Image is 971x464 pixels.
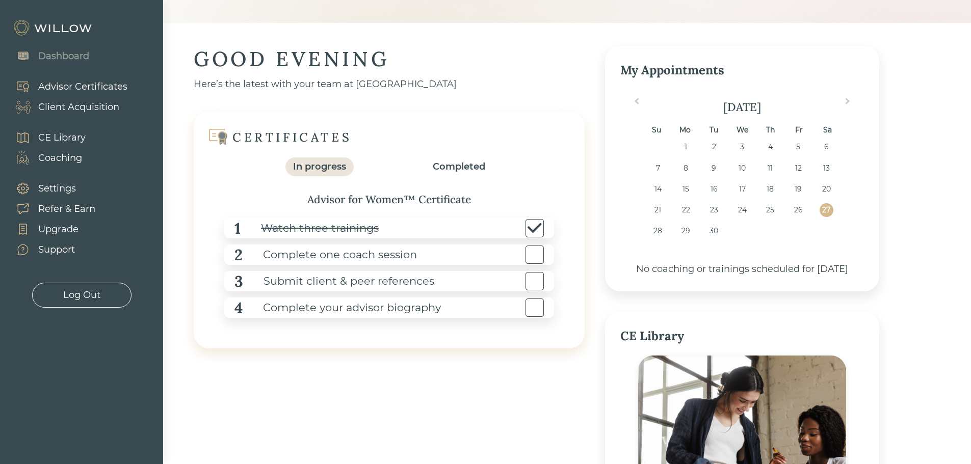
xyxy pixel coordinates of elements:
[13,20,94,36] img: Willow
[5,219,95,239] a: Upgrade
[234,270,243,293] div: 3
[792,123,806,137] div: Fr
[735,123,749,137] div: We
[651,182,665,196] div: Choose Sunday, September 14th, 2025
[764,140,777,154] div: Choose Thursday, September 4th, 2025
[679,224,693,238] div: Choose Monday, September 29th, 2025
[792,140,805,154] div: Choose Friday, September 5th, 2025
[194,46,585,72] div: GOOD EVENING
[241,217,379,240] div: Watch three trainings
[5,46,89,66] a: Dashboard
[678,123,692,137] div: Mo
[707,203,721,217] div: Choose Tuesday, September 23rd, 2025
[38,131,86,145] div: CE Library
[707,123,721,137] div: Tu
[651,161,665,175] div: Choose Sunday, September 7th, 2025
[620,99,864,116] div: [DATE]
[5,76,127,97] a: Advisor Certificates
[38,243,75,257] div: Support
[38,182,76,196] div: Settings
[820,140,833,154] div: Choose Saturday, September 6th, 2025
[707,224,721,238] div: Choose Tuesday, September 30th, 2025
[651,224,665,238] div: Choose Sunday, September 28th, 2025
[620,327,864,345] div: CE Library
[650,123,664,137] div: Su
[764,182,777,196] div: Choose Thursday, September 18th, 2025
[735,203,749,217] div: Choose Wednesday, September 24th, 2025
[63,288,100,302] div: Log Out
[820,161,833,175] div: Choose Saturday, September 13th, 2025
[792,161,805,175] div: Choose Friday, September 12th, 2025
[820,203,833,217] div: Choose Saturday, September 27th, 2025
[5,178,95,199] a: Settings
[841,96,857,112] button: Next Month
[620,262,864,276] div: No coaching or trainings scheduled for [DATE]
[433,160,485,174] div: Completed
[243,296,441,319] div: Complete your advisor biography
[735,161,749,175] div: Choose Wednesday, September 10th, 2025
[707,140,721,154] div: Choose Tuesday, September 2nd, 2025
[38,223,78,236] div: Upgrade
[651,203,665,217] div: Choose Sunday, September 21st, 2025
[627,96,644,112] button: Previous Month
[38,100,119,114] div: Client Acquisition
[679,140,693,154] div: Choose Monday, September 1st, 2025
[234,243,243,266] div: 2
[5,199,95,219] a: Refer & Earn
[5,127,86,148] a: CE Library
[792,182,805,196] div: Choose Friday, September 19th, 2025
[679,182,693,196] div: Choose Monday, September 15th, 2025
[792,203,805,217] div: Choose Friday, September 26th, 2025
[679,203,693,217] div: Choose Monday, September 22nd, 2025
[5,148,86,168] a: Coaching
[707,161,721,175] div: Choose Tuesday, September 9th, 2025
[243,243,417,266] div: Complete one coach session
[707,182,721,196] div: Choose Tuesday, September 16th, 2025
[293,160,346,174] div: In progress
[214,192,564,208] div: Advisor for Women™ Certificate
[232,129,352,145] div: CERTIFICATES
[821,123,834,137] div: Sa
[764,161,777,175] div: Choose Thursday, September 11th, 2025
[38,80,127,94] div: Advisor Certificates
[38,49,89,63] div: Dashboard
[735,182,749,196] div: Choose Wednesday, September 17th, 2025
[234,217,241,240] div: 1
[243,270,434,293] div: Submit client & peer references
[764,203,777,217] div: Choose Thursday, September 25th, 2025
[620,61,864,79] div: My Appointments
[5,97,127,117] a: Client Acquisition
[38,202,95,216] div: Refer & Earn
[820,182,833,196] div: Choose Saturday, September 20th, 2025
[735,140,749,154] div: Choose Wednesday, September 3rd, 2025
[38,151,82,165] div: Coaching
[764,123,777,137] div: Th
[234,296,243,319] div: 4
[679,161,693,175] div: Choose Monday, September 8th, 2025
[623,140,860,245] div: month 2025-09
[194,77,585,91] div: Here’s the latest with your team at [GEOGRAPHIC_DATA]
